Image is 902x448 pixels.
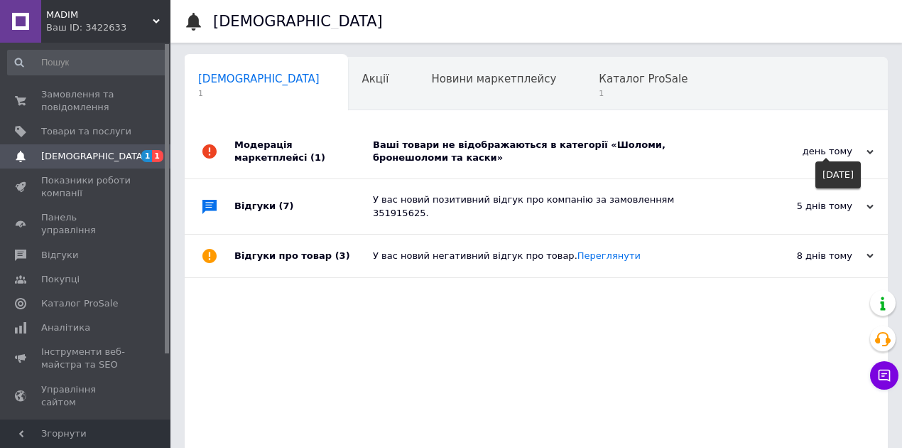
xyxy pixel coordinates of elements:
span: Відгуки [41,249,78,262]
input: Пошук [7,50,168,75]
span: Каталог ProSale [41,297,118,310]
a: Переглянути [577,250,641,261]
span: 1 [198,88,320,99]
button: Чат з покупцем [870,361,898,390]
span: Покупці [41,273,80,286]
span: 1 [599,88,688,99]
span: 1 [152,150,163,162]
h1: [DEMOGRAPHIC_DATA] [213,13,383,30]
span: Інструменти веб-майстра та SEO [41,346,131,371]
span: Аналітика [41,321,90,334]
span: Товари та послуги [41,125,131,138]
span: (3) [335,250,350,261]
span: Панель управління [41,211,131,237]
span: [DEMOGRAPHIC_DATA] [41,150,146,163]
span: MADIM [46,9,153,21]
div: 5 днів тому [732,200,874,213]
span: Новини маркетплейсу [431,73,556,85]
div: день тому [732,145,874,158]
div: 8 днів тому [732,250,874,262]
div: Ваш ID: 3422633 [46,21,170,34]
div: У вас новий позитивний відгук про компанію за замовленням 351915625. [373,193,732,219]
span: Каталог ProSale [599,73,688,85]
div: У вас новий негативний відгук про товар. [373,250,732,262]
div: Відгуки про товар [234,235,373,277]
span: 1 [141,150,153,162]
span: Управління сайтом [41,383,131,409]
span: Акції [362,73,389,85]
div: [DATE] [815,161,861,188]
span: (1) [310,152,325,163]
span: Замовлення та повідомлення [41,88,131,114]
span: (7) [279,201,294,211]
div: Ваші товари не відображаються в категорії «Шоломи, бронешоломи та каски» [373,139,732,164]
div: Відгуки [234,179,373,233]
div: Модерація маркетплейсі [234,124,373,178]
span: [DEMOGRAPHIC_DATA] [198,73,320,85]
span: Показники роботи компанії [41,174,131,200]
